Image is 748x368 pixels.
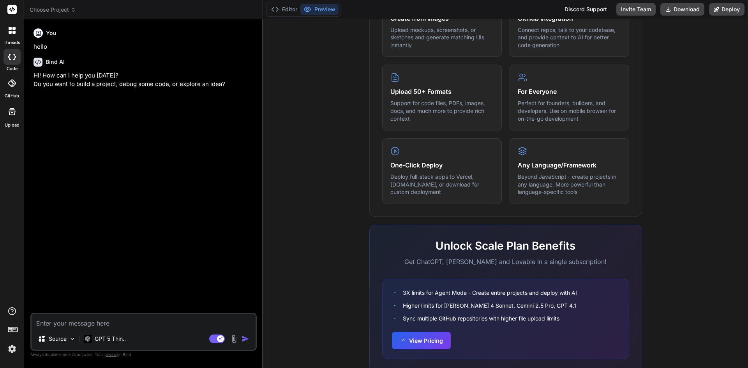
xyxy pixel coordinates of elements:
p: Deploy full-stack apps to Vercel, [DOMAIN_NAME], or download for custom deployment [390,173,494,196]
button: Invite Team [616,3,656,16]
p: Hi! How can I help you [DATE]? Do you want to build a project, debug some code, or explore an idea? [34,71,255,89]
p: Perfect for founders, builders, and developers. Use on mobile browser for on-the-go development [518,99,621,122]
button: Preview [300,4,339,15]
p: Upload mockups, screenshots, or sketches and generate matching UIs instantly [390,26,494,49]
h4: Any Language/Framework [518,160,621,170]
button: Deploy [709,3,744,16]
span: Sync multiple GitHub repositories with higher file upload limits [403,314,559,322]
button: View Pricing [392,332,451,349]
span: Higher limits for [PERSON_NAME] 4 Sonnet, Gemini 2.5 Pro, GPT 4.1 [403,301,576,310]
span: 3X limits for Agent Mode - Create entire projects and deploy with AI [403,289,577,297]
img: GPT 5 Thinking High [84,335,92,342]
label: Upload [5,122,19,129]
h4: One-Click Deploy [390,160,494,170]
p: hello [34,42,255,51]
h4: For Everyone [518,87,621,96]
img: Pick Models [69,336,76,342]
p: Beyond JavaScript - create projects in any language. More powerful than language-specific tools [518,173,621,196]
img: icon [242,335,249,343]
p: Source [49,335,67,343]
span: privacy [104,352,118,357]
span: Choose Project [30,6,76,14]
img: attachment [229,335,238,343]
p: GPT 5 Thin.. [95,335,126,343]
p: Always double-check its answers. Your in Bind [30,351,257,358]
p: Connect repos, talk to your codebase, and provide context to AI for better code generation [518,26,621,49]
p: Support for code files, PDFs, images, docs, and much more to provide rich context [390,99,494,122]
p: Get ChatGPT, [PERSON_NAME] and Lovable in a single subscription! [382,257,629,266]
button: Download [660,3,704,16]
button: Editor [268,4,300,15]
h4: Upload 50+ Formats [390,87,494,96]
label: code [7,65,18,72]
label: threads [4,39,20,46]
h6: You [46,29,56,37]
label: GitHub [5,93,19,99]
h2: Unlock Scale Plan Benefits [382,238,629,254]
h6: Bind AI [46,58,65,66]
div: Discord Support [560,3,612,16]
img: settings [5,342,19,356]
